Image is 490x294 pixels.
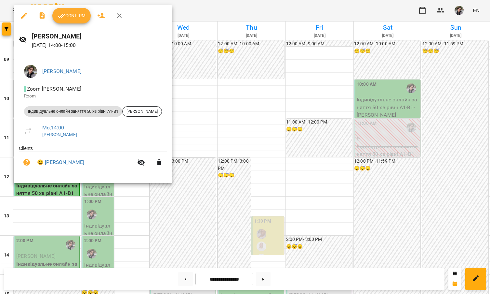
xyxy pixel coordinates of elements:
button: Confirm [52,8,91,23]
button: Unpaid. Bill the attendance? [19,154,34,170]
div: [PERSON_NAME] [122,106,162,117]
a: [PERSON_NAME] [42,132,77,137]
span: Індивідуальне онлайн заняття 50 хв рівні А1-В1 [24,109,122,114]
a: [PERSON_NAME] [42,68,82,74]
span: [PERSON_NAME] [123,109,162,114]
h6: [PERSON_NAME] [32,31,167,41]
a: 😀 [PERSON_NAME] [37,158,84,166]
ul: Clients [19,145,167,175]
span: Confirm [58,12,86,20]
p: Room [24,93,162,99]
span: - Zoom [PERSON_NAME] [24,86,83,92]
img: 3324ceff06b5eb3c0dd68960b867f42f.jpeg [24,65,37,78]
p: [DATE] 14:00 - 15:00 [32,41,167,49]
a: Mo , 14:00 [42,125,64,131]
